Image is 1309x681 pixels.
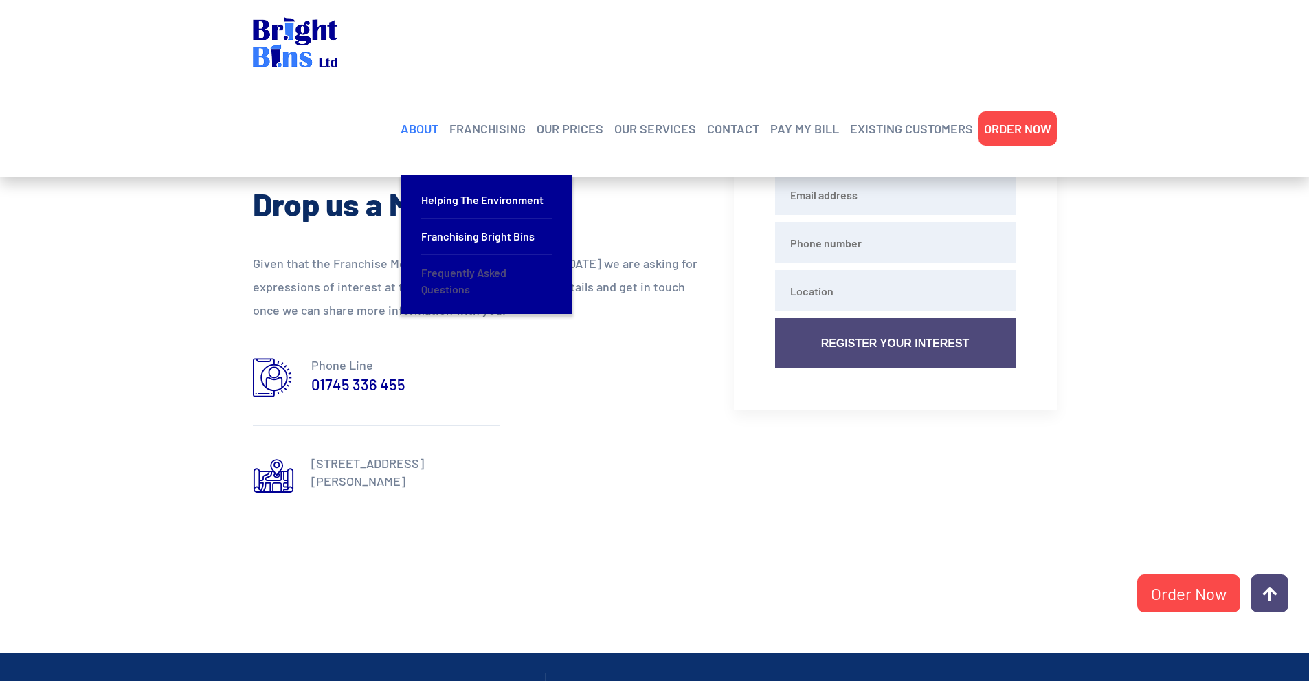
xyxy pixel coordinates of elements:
[311,454,500,490] p: [STREET_ADDRESS][PERSON_NAME]
[421,219,552,255] a: Franchising Bright Bins
[537,118,603,139] a: OUR PRICES
[421,182,552,219] a: Helping the Environment
[401,118,438,139] a: ABOUT
[253,252,713,322] p: Given that the Franchise Model will not be launched until [DATE] we are asking for expressions of...
[775,174,1016,215] input: Email address
[984,118,1051,139] a: ORDER NOW
[707,118,759,139] a: CONTACT
[775,318,1016,368] button: Register Your Interest
[421,255,552,307] a: Frequently Asked Questions
[1137,574,1240,612] a: Order Now
[775,270,1016,311] input: Location
[614,118,696,139] a: OUR SERVICES
[770,118,839,139] a: PAY MY BILL
[253,183,713,225] h2: Drop us a Message
[311,356,500,374] p: Phone Line
[449,118,526,139] a: FRANCHISING
[775,222,1016,263] input: Phone number
[850,118,973,139] a: EXISTING CUSTOMERS
[311,374,405,394] a: 01745 336 455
